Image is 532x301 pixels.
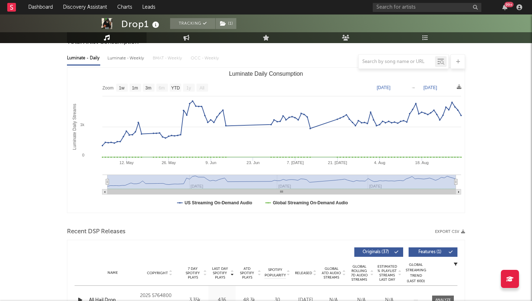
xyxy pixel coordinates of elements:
span: Spotify Popularity [265,267,286,278]
text: 4. Aug [374,160,385,165]
div: Global Streaming Trend (Last 60D) [405,262,427,284]
div: Drop1 [121,18,161,30]
text: [DATE] [377,85,390,90]
span: 7 Day Spotify Plays [183,267,202,280]
text: 18. Aug [415,160,428,165]
span: Last Day Spotify Plays [210,267,229,280]
text: → [411,85,415,90]
span: Originals ( 37 ) [359,250,392,254]
text: US Streaming On-Demand Audio [185,200,252,205]
text: 1w [119,85,125,91]
text: 26. May [162,160,176,165]
text: YTD [171,85,180,91]
span: Features ( 1 ) [413,250,447,254]
text: 1y [186,85,191,91]
input: Search for artists [373,3,481,12]
text: 6m [159,85,165,91]
span: ATD Spotify Plays [237,267,257,280]
text: 0 [82,153,84,157]
span: Global ATD Audio Streams [321,267,341,280]
span: Estimated % Playlist Streams Last Day [377,264,397,282]
span: ( 1 ) [215,18,237,29]
text: 23. Jun [246,160,259,165]
span: Released [295,271,312,275]
text: 3m [145,85,152,91]
span: Copyright [147,271,168,275]
div: Name [89,270,136,276]
text: 1k [80,122,84,127]
div: Luminate - Daily [67,52,100,64]
button: Features(1) [409,247,457,257]
button: (1) [216,18,236,29]
text: 1m [132,85,138,91]
text: Global Streaming On-Demand Audio [273,200,348,205]
span: Global Rolling 7D Audio Streams [349,264,369,282]
text: 7. [DATE] [287,160,304,165]
text: 21. [DATE] [328,160,347,165]
button: 99+ [502,4,507,10]
text: All [199,85,204,91]
span: Recent DSP Releases [67,227,126,236]
div: 99 + [504,2,514,7]
button: Tracking [170,18,215,29]
text: 9. Jun [206,160,216,165]
text: Luminate Daily Consumption [229,71,303,77]
button: Originals(37) [354,247,403,257]
input: Search by song name or URL [359,59,435,65]
button: Export CSV [435,230,465,234]
div: Luminate - Weekly [107,52,145,64]
svg: Luminate Daily Consumption [67,68,465,213]
text: [DATE] [423,85,437,90]
text: 12. May [119,160,134,165]
text: Zoom [102,85,114,91]
text: Luminate Daily Streams [72,104,77,150]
